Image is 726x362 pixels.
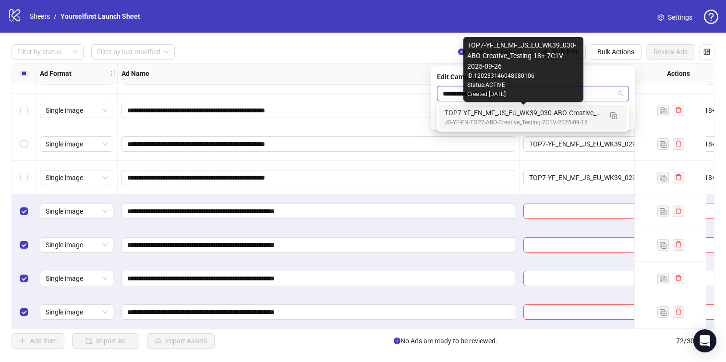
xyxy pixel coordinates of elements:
[12,94,36,127] div: Select row 66
[657,14,664,21] span: setting
[597,48,634,56] span: Bulk Actions
[676,336,714,346] span: 72 / 300 items
[458,48,465,55] span: close-circle
[437,72,629,82] div: Edit Campaign & Ad Set
[646,44,695,60] button: Review Ads
[121,68,149,79] strong: Ad Name
[445,108,602,118] div: TOP7-YF_EN_MF_JS_EU_WK39_030-ABO-Creative_Testing-18+-7C1V-2025-09-26
[657,105,669,116] button: Duplicate
[657,138,669,150] button: Duplicate
[657,306,669,318] button: Duplicate
[12,262,36,295] div: Select row 71
[450,44,530,60] button: Clear Selection (4)
[46,271,108,286] span: Single image
[72,333,139,349] button: Import Ad
[147,333,215,349] button: Import Assets
[668,12,692,23] span: Settings
[46,204,108,218] span: Single image
[115,64,117,83] div: Resize Ad Format column
[467,72,580,81] div: ID: 120233146048680106
[46,170,108,185] span: Single image
[650,10,700,25] a: Settings
[439,105,627,130] div: TOP7-YF_EN_MF_JS_EU_WK39_030-ABO-Creative_Testing-18+-7C1V-2025-09-26
[667,68,690,79] strong: Actions
[699,44,714,60] button: Configure table settings
[12,161,36,194] div: Select row 68
[657,239,669,251] button: Duplicate
[28,11,52,22] a: Sheets
[610,112,617,119] img: Duplicate
[12,228,36,262] div: Select row 70
[467,90,580,99] div: Created: [DATE]
[12,127,36,161] div: Select row 67
[590,44,642,60] button: Bulk Actions
[46,103,108,118] span: Single image
[116,70,123,77] span: holder
[657,172,669,183] button: Duplicate
[657,205,669,217] button: Duplicate
[12,64,36,83] div: Select all rows
[693,329,716,352] div: Open Intercom Messenger
[606,108,621,123] button: Duplicate
[467,40,580,72] div: TOP7-YF_EN_MF_JS_EU_WK39_030-ABO-Creative_Testing-18+-7C1V-2025-09-26
[704,10,718,24] span: question-circle
[12,194,36,228] div: Select row 69
[46,137,108,151] span: Single image
[12,295,36,329] div: Select row 72
[394,338,400,344] span: info-circle
[657,273,669,284] button: Duplicate
[445,118,602,127] div: JS-YF-EN-TOP7-ABO-Creative_Testing-7C1V-2025-09-18
[54,11,57,22] li: /
[703,48,710,55] span: control
[40,68,72,79] strong: Ad Format
[59,11,142,22] a: Yourselfirst Launch Sheet
[109,70,116,77] span: holder
[394,336,497,346] span: No Ads are ready to be reviewed.
[467,81,580,90] div: Status: ACTIVE
[12,333,64,349] button: Add Item
[46,305,108,319] span: Single image
[46,238,108,252] span: Single image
